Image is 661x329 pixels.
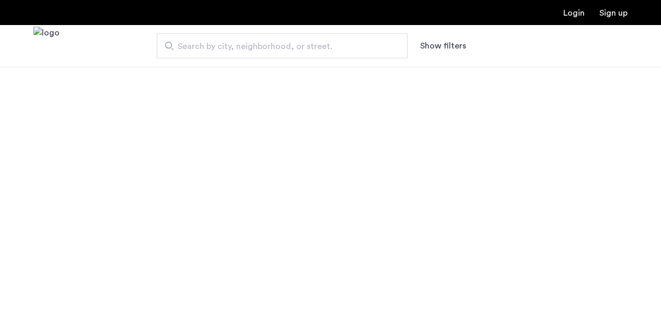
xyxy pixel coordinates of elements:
a: Registration [599,9,628,17]
button: Show or hide filters [420,40,466,52]
span: Search by city, neighborhood, or street. [178,40,378,53]
img: logo [33,27,60,66]
a: Cazamio Logo [33,27,60,66]
a: Login [563,9,585,17]
input: Apartment Search [157,33,408,58]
